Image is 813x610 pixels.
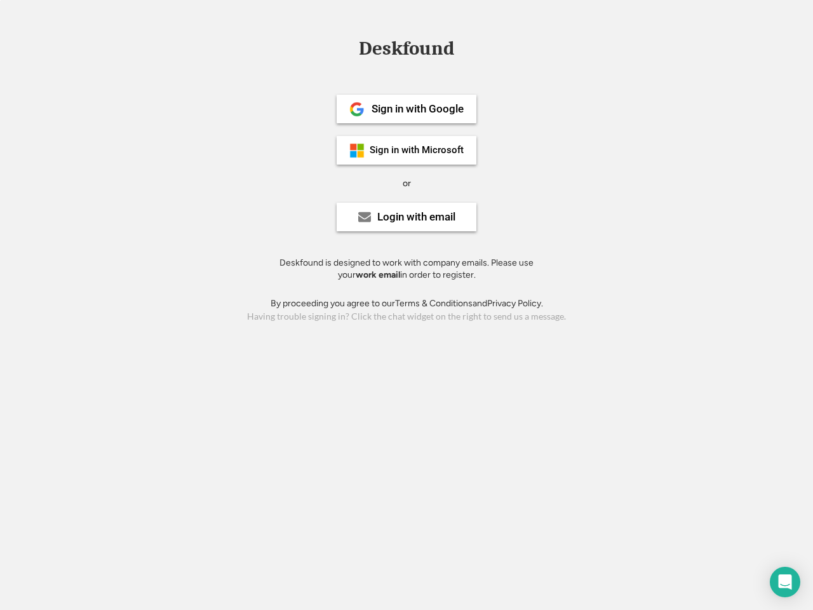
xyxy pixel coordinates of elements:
strong: work email [356,269,400,280]
div: Deskfound [353,39,460,58]
a: Terms & Conditions [395,298,473,309]
div: Deskfound is designed to work with company emails. Please use your in order to register. [264,257,549,281]
div: Sign in with Google [372,104,464,114]
a: Privacy Policy. [487,298,543,309]
div: Sign in with Microsoft [370,146,464,155]
div: Open Intercom Messenger [770,567,800,597]
img: ms-symbollockup_mssymbol_19.png [349,143,365,158]
img: 1024px-Google__G__Logo.svg.png [349,102,365,117]
div: Login with email [377,212,455,222]
div: or [403,177,411,190]
div: By proceeding you agree to our and [271,297,543,310]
